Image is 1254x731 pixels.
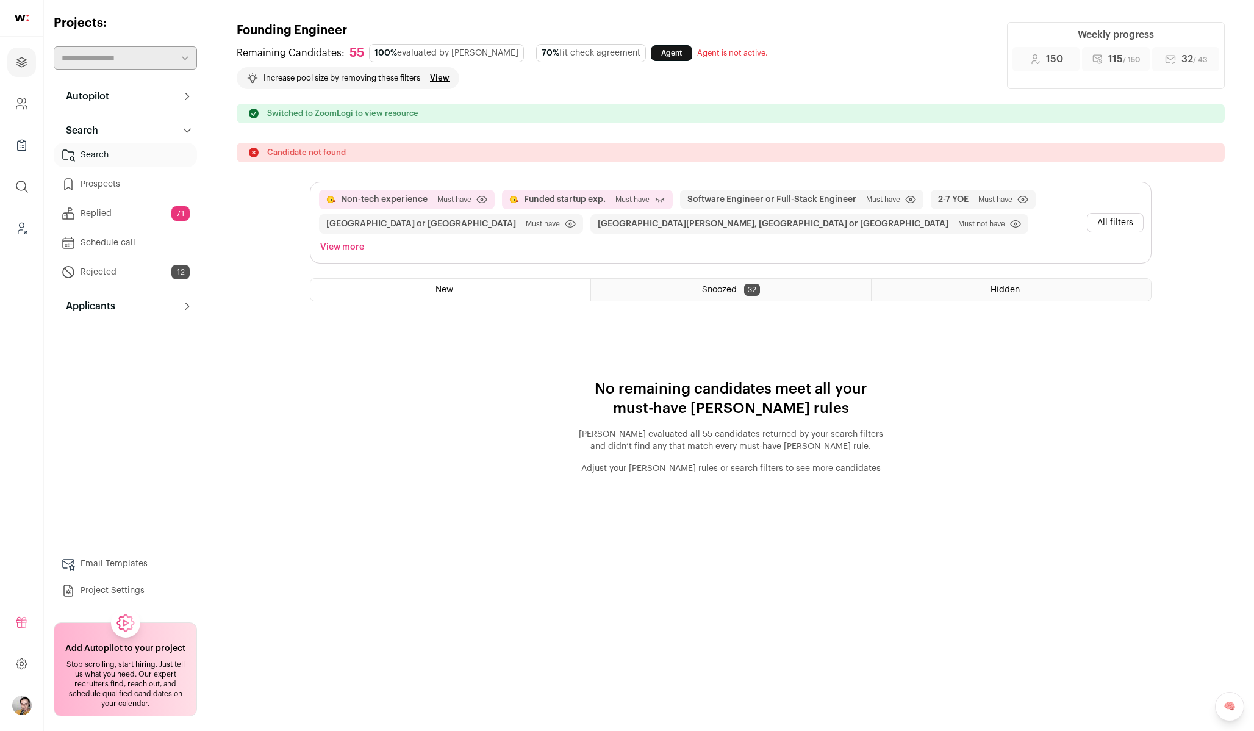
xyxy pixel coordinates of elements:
span: Remaining Candidates: [237,46,345,60]
button: Applicants [54,294,197,319]
span: / 150 [1123,56,1140,63]
p: Search [59,123,98,138]
span: Must have [526,219,560,229]
a: Hidden [872,279,1151,301]
button: Adjust your [PERSON_NAME] rules or search filters to see more candidates [578,463,883,475]
div: Stop scrolling, start hiring. Just tell us what you need. Our expert recruiters find, reach out, ... [62,660,189,708]
button: Autopilot [54,84,197,109]
span: Must not have [958,219,1005,229]
h1: Founding Engineer [237,22,992,39]
button: Software Engineer or Full-Stack Engineer [687,193,856,206]
span: 115 [1108,52,1140,67]
a: Snoozed 32 [591,279,870,301]
a: Company and ATS Settings [7,89,36,118]
a: Search [54,143,197,167]
button: Open dropdown [12,696,32,715]
span: 12 [171,265,190,279]
span: Must have [615,195,650,204]
button: View more [318,239,367,256]
a: Rejected12 [54,260,197,284]
button: [GEOGRAPHIC_DATA] or [GEOGRAPHIC_DATA] [326,218,516,230]
span: 32 [1181,52,1207,67]
span: Agent is not active. [697,49,768,57]
p: Candidate not found [267,148,346,157]
span: 150 [1046,52,1063,67]
h2: Add Autopilot to your project [65,643,185,655]
p: [PERSON_NAME] evaluated all 55 candidates returned by your search filters and didn’t find any tha... [578,428,883,453]
span: 70% [542,49,559,57]
p: Autopilot [59,89,109,104]
span: New [435,286,453,294]
span: 32 [744,284,760,296]
a: 🧠 [1215,692,1244,721]
a: Projects [7,48,36,77]
button: [GEOGRAPHIC_DATA][PERSON_NAME], [GEOGRAPHIC_DATA] or [GEOGRAPHIC_DATA] [598,218,948,230]
span: Hidden [991,286,1020,294]
img: wellfound-shorthand-0d5821cbd27db2630d0214b213865d53afaa358527fdda9d0ea32b1df1b89c2c.svg [15,15,29,21]
a: Leads (Backoffice) [7,214,36,243]
h2: Projects: [54,15,197,32]
p: Switched to ZoomLogi to view resource [267,109,418,118]
span: Must have [978,195,1012,204]
a: Agent [651,45,692,61]
p: Applicants [59,299,115,314]
a: Prospects [54,172,197,196]
span: 100% [374,49,397,57]
span: 71 [171,206,190,221]
div: Weekly progress [1078,27,1154,42]
button: All filters [1087,213,1144,232]
p: Increase pool size by removing these filters [263,73,420,83]
a: Add Autopilot to your project Stop scrolling, start hiring. Just tell us what you need. Our exper... [54,622,197,716]
button: Search [54,118,197,143]
img: 144000-medium_jpg [12,696,32,715]
span: / 43 [1193,56,1207,63]
div: evaluated by [PERSON_NAME] [369,44,524,62]
a: Company Lists [7,131,36,160]
p: No remaining candidates meet all your must-have [PERSON_NAME] rules [578,380,883,419]
span: Must have [866,195,900,204]
a: View [430,73,450,83]
button: 2-7 YOE [938,193,969,206]
a: Replied71 [54,201,197,226]
a: Schedule call [54,231,197,255]
a: Email Templates [54,552,197,576]
button: Non-tech experience [341,193,428,206]
div: 55 [349,46,364,61]
button: Funded startup exp. [524,193,606,206]
a: Project Settings [54,578,197,603]
div: fit check agreement [536,44,646,62]
span: Snoozed [702,286,737,294]
span: Must have [437,195,471,204]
